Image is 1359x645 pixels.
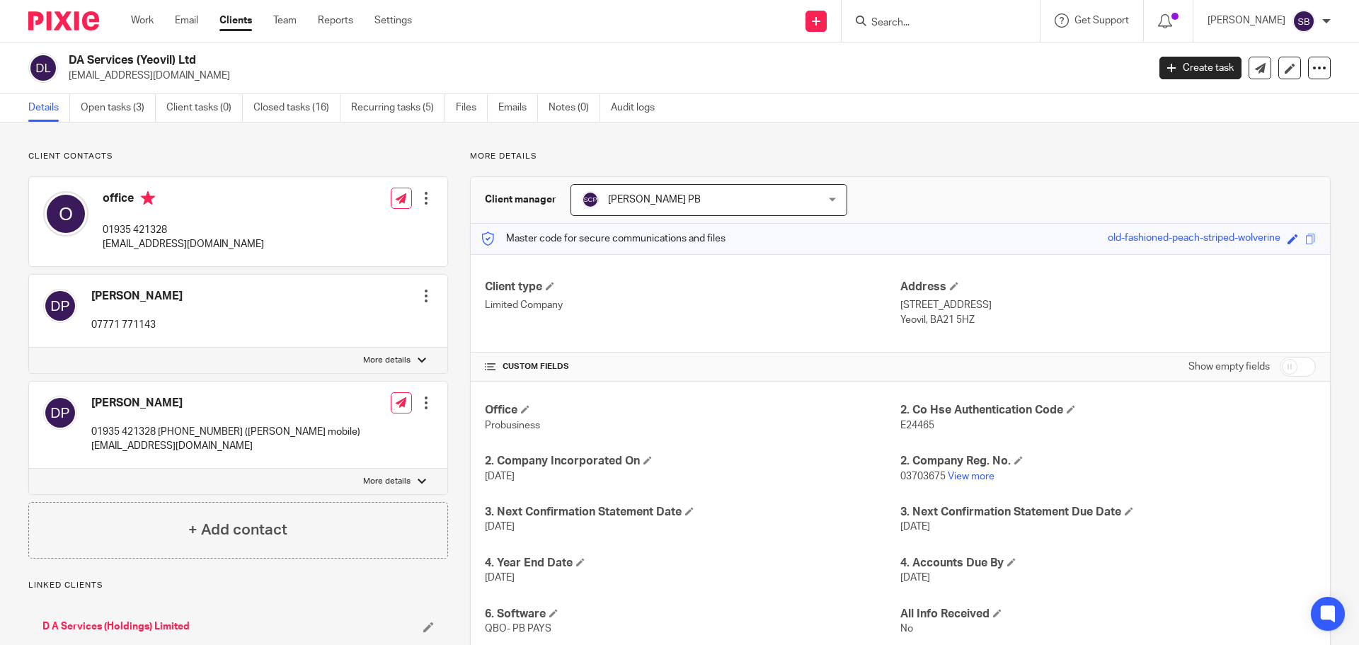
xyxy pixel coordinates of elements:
[1292,10,1315,33] img: svg%3E
[485,556,900,571] h4: 4. Year End Date
[900,607,1316,622] h4: All Info Received
[28,580,448,591] p: Linked clients
[91,318,183,332] p: 07771 771143
[481,232,726,246] p: Master code for secure communications and files
[1074,16,1129,25] span: Get Support
[188,519,287,541] h4: + Add contact
[175,13,198,28] a: Email
[91,425,360,439] p: 01935 421328 [PHONE_NUMBER] ([PERSON_NAME] mobile)
[273,13,297,28] a: Team
[485,607,900,622] h4: 6. Software
[485,361,900,372] h4: CUSTOM FIELDS
[900,313,1316,327] p: Yeovil, BA21 5HZ
[549,94,600,122] a: Notes (0)
[69,69,1138,83] p: [EMAIL_ADDRESS][DOMAIN_NAME]
[900,556,1316,571] h4: 4. Accounts Due By
[470,151,1331,162] p: More details
[611,94,665,122] a: Audit logs
[485,403,900,418] h4: Office
[81,94,156,122] a: Open tasks (3)
[870,17,997,30] input: Search
[485,298,900,312] p: Limited Company
[28,11,99,30] img: Pixie
[900,421,934,430] span: E24465
[351,94,445,122] a: Recurring tasks (5)
[91,439,360,453] p: [EMAIL_ADDRESS][DOMAIN_NAME]
[485,472,515,481] span: [DATE]
[28,94,70,122] a: Details
[900,505,1316,520] h4: 3. Next Confirmation Statement Due Date
[498,94,538,122] a: Emails
[900,403,1316,418] h4: 2. Co Hse Authentication Code
[219,13,252,28] a: Clients
[43,396,77,430] img: svg%3E
[485,454,900,469] h4: 2. Company Incorporated On
[43,191,88,236] img: svg%3E
[103,191,264,209] h4: office
[1188,360,1270,374] label: Show empty fields
[28,53,58,83] img: svg%3E
[363,476,411,487] p: More details
[28,151,448,162] p: Client contacts
[608,195,701,205] span: [PERSON_NAME] PB
[900,472,946,481] span: 03703675
[103,237,264,251] p: [EMAIL_ADDRESS][DOMAIN_NAME]
[91,289,183,304] h4: [PERSON_NAME]
[485,421,540,430] span: Probusiness
[485,522,515,532] span: [DATE]
[103,223,264,237] p: 01935 421328
[948,472,994,481] a: View more
[900,298,1316,312] p: [STREET_ADDRESS]
[1159,57,1242,79] a: Create task
[485,193,556,207] h3: Client manager
[363,355,411,366] p: More details
[91,396,360,411] h4: [PERSON_NAME]
[456,94,488,122] a: Files
[1108,231,1280,247] div: old-fashioned-peach-striped-wolverine
[485,624,551,634] span: QBO- PB PAYS
[166,94,243,122] a: Client tasks (0)
[485,280,900,295] h4: Client type
[1208,13,1285,28] p: [PERSON_NAME]
[42,620,190,634] a: D A Services (Holdings) Limited
[141,191,155,205] i: Primary
[318,13,353,28] a: Reports
[900,454,1316,469] h4: 2. Company Reg. No.
[485,505,900,520] h4: 3. Next Confirmation Statement Date
[485,573,515,583] span: [DATE]
[900,280,1316,295] h4: Address
[900,624,913,634] span: No
[131,13,154,28] a: Work
[69,53,924,68] h2: DA Services (Yeovil) Ltd
[253,94,340,122] a: Closed tasks (16)
[900,573,930,583] span: [DATE]
[374,13,412,28] a: Settings
[900,522,930,532] span: [DATE]
[582,191,599,208] img: svg%3E
[43,289,77,323] img: svg%3E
